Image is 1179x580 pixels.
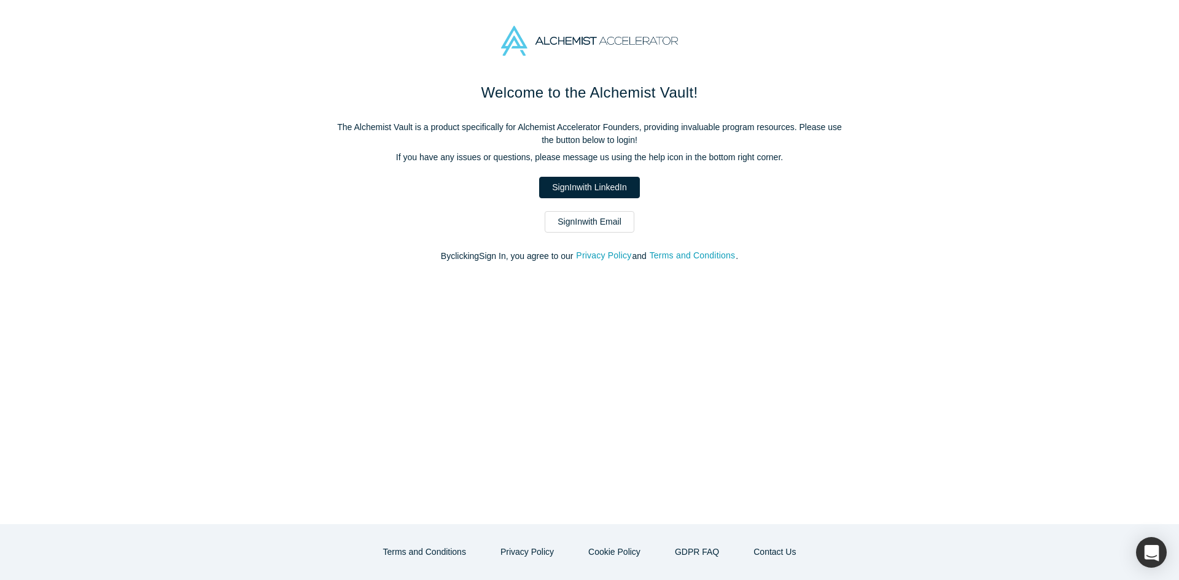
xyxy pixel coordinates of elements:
button: Terms and Conditions [370,541,479,563]
a: SignInwith LinkedIn [539,177,639,198]
a: GDPR FAQ [662,541,732,563]
a: SignInwith Email [545,211,634,233]
button: Cookie Policy [575,541,653,563]
h1: Welcome to the Alchemist Vault! [332,82,847,104]
button: Terms and Conditions [649,249,736,263]
button: Contact Us [741,541,809,563]
p: If you have any issues or questions, please message us using the help icon in the bottom right co... [332,151,847,164]
p: The Alchemist Vault is a product specifically for Alchemist Accelerator Founders, providing inval... [332,121,847,147]
button: Privacy Policy [488,541,567,563]
img: Alchemist Accelerator Logo [501,26,678,56]
p: By clicking Sign In , you agree to our and . [332,250,847,263]
button: Privacy Policy [575,249,632,263]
